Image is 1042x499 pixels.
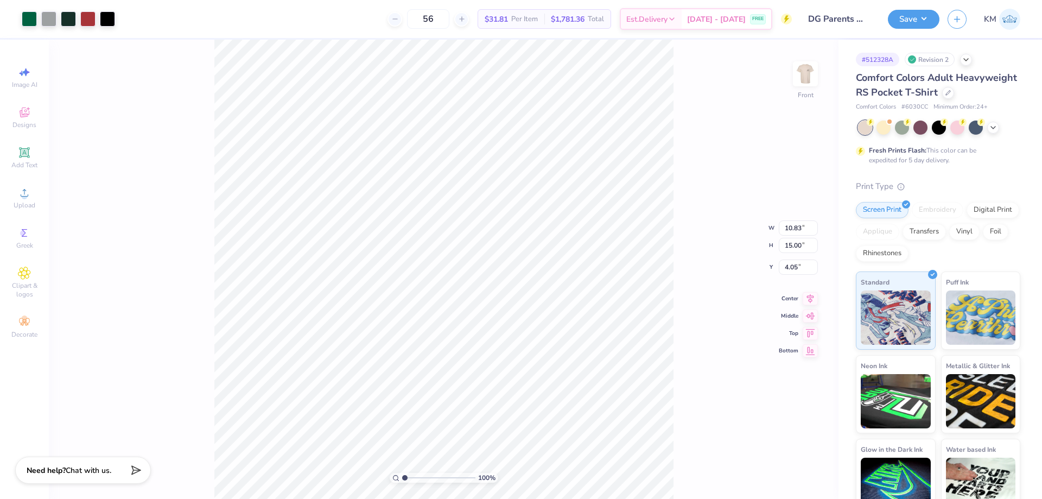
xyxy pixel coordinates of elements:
[856,53,899,66] div: # 512328A
[12,80,37,89] span: Image AI
[856,71,1017,99] span: Comfort Colors Adult Heavyweight RS Pocket T-Shirt
[946,444,996,455] span: Water based Ink
[905,53,955,66] div: Revision 2
[16,241,33,250] span: Greek
[798,90,814,100] div: Front
[66,465,111,476] span: Chat with us.
[551,14,584,25] span: $1,781.36
[12,121,36,129] span: Designs
[949,224,980,240] div: Vinyl
[856,180,1020,193] div: Print Type
[861,444,923,455] span: Glow in the Dark Ink
[903,224,946,240] div: Transfers
[946,276,969,288] span: Puff Ink
[27,465,66,476] strong: Need help?
[869,146,1002,165] div: This color can be expedited for 5 day delivery.
[856,103,896,112] span: Comfort Colors
[800,8,880,30] input: Untitled Design
[511,14,538,25] span: Per Item
[856,245,908,262] div: Rhinestones
[687,14,746,25] span: [DATE] - [DATE]
[485,14,508,25] span: $31.81
[946,290,1016,345] img: Puff Ink
[11,330,37,339] span: Decorate
[861,290,931,345] img: Standard
[779,295,798,302] span: Center
[888,10,939,29] button: Save
[856,202,908,218] div: Screen Print
[861,374,931,428] img: Neon Ink
[752,15,764,23] span: FREE
[861,276,889,288] span: Standard
[967,202,1019,218] div: Digital Print
[779,312,798,320] span: Middle
[407,9,449,29] input: – –
[588,14,604,25] span: Total
[999,9,1020,30] img: Karl Michael Narciza
[869,146,926,155] strong: Fresh Prints Flash:
[856,224,899,240] div: Applique
[901,103,928,112] span: # 6030CC
[5,281,43,299] span: Clipart & logos
[626,14,668,25] span: Est. Delivery
[983,224,1008,240] div: Foil
[14,201,35,210] span: Upload
[11,161,37,169] span: Add Text
[946,374,1016,428] img: Metallic & Glitter Ink
[984,9,1020,30] a: KM
[984,13,996,26] span: KM
[779,347,798,355] span: Bottom
[779,330,798,337] span: Top
[861,360,887,371] span: Neon Ink
[478,473,495,483] span: 100 %
[933,103,988,112] span: Minimum Order: 24 +
[946,360,1010,371] span: Metallic & Glitter Ink
[795,63,816,85] img: Front
[912,202,963,218] div: Embroidery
